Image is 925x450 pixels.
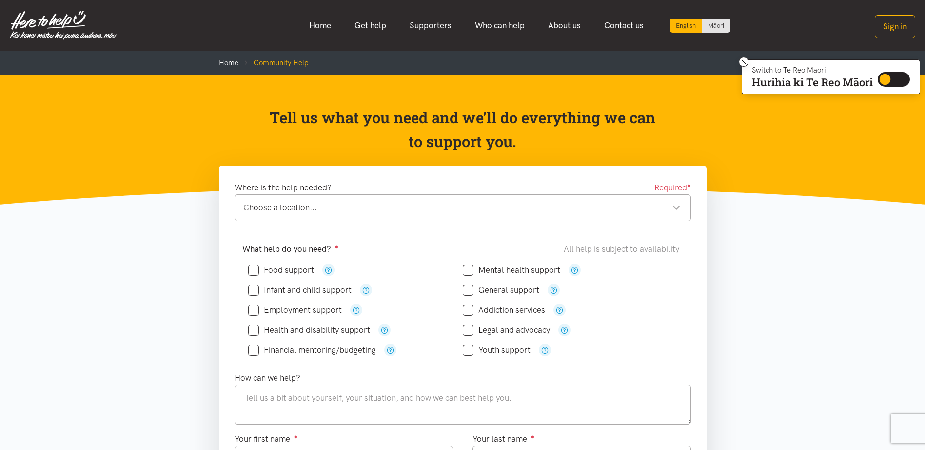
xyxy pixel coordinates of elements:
[10,11,117,40] img: Home
[752,67,873,73] p: Switch to Te Reo Māori
[531,433,535,440] sup: ●
[235,432,298,446] label: Your first name
[670,19,730,33] div: Language toggle
[752,78,873,87] p: Hurihia ki Te Reo Māori
[242,243,339,256] label: What help do you need?
[219,58,238,67] a: Home
[654,181,691,194] span: Required
[564,243,683,256] div: All help is subject to availability
[248,286,352,294] label: Infant and child support
[297,15,343,36] a: Home
[398,15,463,36] a: Supporters
[875,15,915,38] button: Sign in
[294,433,298,440] sup: ●
[463,326,550,334] label: Legal and advocacy
[463,306,545,314] label: Addiction services
[248,306,342,314] label: Employment support
[702,19,730,33] a: Switch to Te Reo Māori
[463,15,536,36] a: Who can help
[463,266,560,274] label: Mental health support
[463,286,539,294] label: General support
[269,106,656,154] p: Tell us what you need and we’ll do everything we can to support you.
[235,372,300,385] label: How can we help?
[472,432,535,446] label: Your last name
[536,15,592,36] a: About us
[343,15,398,36] a: Get help
[235,181,332,194] label: Where is the help needed?
[687,182,691,189] sup: ●
[670,19,702,33] div: Current language
[592,15,655,36] a: Contact us
[238,57,309,69] li: Community Help
[335,243,339,250] sup: ●
[463,346,531,354] label: Youth support
[248,346,376,354] label: Financial mentoring/budgeting
[248,266,314,274] label: Food support
[243,201,681,214] div: Choose a location...
[248,326,370,334] label: Health and disability support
